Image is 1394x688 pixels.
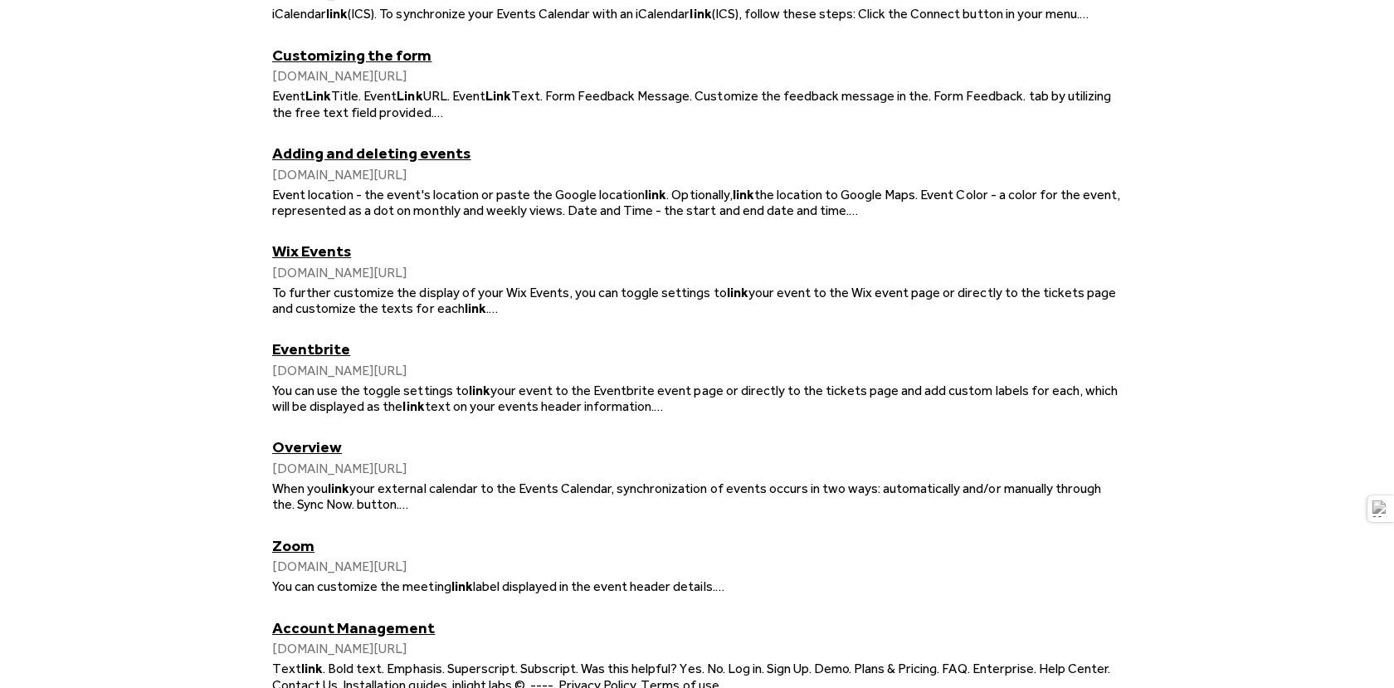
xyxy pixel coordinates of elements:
[272,285,727,300] span: To further customize the display of your Wix Events, you can toggle settings to
[272,144,1122,163] a: Adding and deleting events
[305,88,331,104] strong: Link
[272,383,469,398] span: You can use the toggle settings to
[272,285,1116,316] span: your event to the Wix event page or directly to the tickets page and customize the texts for each
[733,187,754,202] strong: link
[272,88,305,104] span: Event
[272,46,1122,65] a: Customizing the form
[434,105,444,120] span: …
[473,578,715,594] span: label displayed in the event header details.
[272,363,1122,378] div: [DOMAIN_NAME][URL]
[690,6,711,22] strong: link
[272,242,1122,261] a: Wix Events
[645,187,666,202] strong: link
[272,481,328,496] span: When you
[1080,6,1089,22] span: …
[348,6,690,22] span: (ICS). To synchronize your Events Calendar with an iCalendar
[469,383,490,398] strong: link
[272,68,1122,84] div: [DOMAIN_NAME][URL]
[485,88,511,104] strong: Link
[397,88,422,104] strong: Link
[272,461,1122,476] div: [DOMAIN_NAME][URL]
[272,559,1122,574] div: [DOMAIN_NAME][URL]
[272,167,1122,183] div: [DOMAIN_NAME][URL]
[272,88,1111,120] span: Text. Form Feedback Message. Customize the feedback message in the. Form Feedback. tab by utilizi...
[301,661,323,676] strong: link
[489,300,499,316] span: …
[328,481,349,496] strong: link
[272,339,1122,359] a: Eventbrite
[272,618,1122,637] a: Account Management
[465,300,486,316] strong: link
[715,578,725,594] span: …
[727,285,748,300] strong: link
[712,6,1080,22] span: (ICS), follow these steps: Click the Connect button in your menu.
[272,661,301,676] span: Text
[666,187,732,202] span: . Optionally,
[272,383,1118,414] span: your event to the Eventbrite event page or directly to the tickets page and add custom labels for...
[272,481,1101,512] span: your external calendar to the Events Calendar, synchronization of events occurs in two ways: auto...
[486,300,489,316] span: .
[272,578,451,594] span: You can customize the meeting
[272,641,1122,656] div: [DOMAIN_NAME][URL]
[425,398,655,414] span: text on your events header information.
[399,496,409,512] span: …
[451,578,473,594] strong: link
[423,88,485,104] span: URL. Event
[849,202,859,218] span: …
[402,398,424,414] strong: link
[326,6,348,22] strong: link
[654,398,664,414] span: …
[272,6,326,22] span: iCalendar
[272,265,1122,281] div: [DOMAIN_NAME][URL]
[272,187,1120,218] span: the location to Google Maps. Event Color - a color for the event, represented as a dot on monthly...
[272,536,1122,555] a: Zoom
[272,187,645,202] span: Event location - the event's location or paste the Google location
[272,437,1122,456] a: Overview
[331,88,397,104] span: Title. Event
